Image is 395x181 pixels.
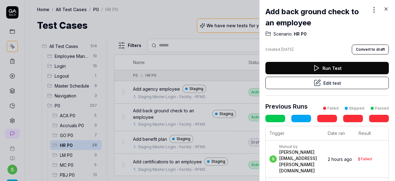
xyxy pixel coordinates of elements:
h3: Previous Runs [265,102,308,111]
div: Skipped [349,106,364,111]
th: Date ran [324,126,355,140]
time: [DATE] [281,47,293,52]
div: Created [265,47,293,52]
div: Manual by [279,144,322,149]
th: Result [355,126,389,140]
div: Failed [361,157,372,161]
span: Scenario: [273,31,293,37]
h2: Add back ground check to an employee [265,6,369,28]
button: Edit test [265,77,389,89]
div: Failed [327,106,339,111]
div: Passed [375,106,389,111]
div: [PERSON_NAME][EMAIL_ADDRESS][PERSON_NAME][DOMAIN_NAME] [279,149,322,174]
button: Run Test [265,62,389,74]
span: s [269,155,277,163]
time: 2 hours ago [328,157,352,162]
span: HR P0 [293,31,307,37]
th: Trigger [266,126,324,140]
button: Convert to draft [352,45,389,54]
